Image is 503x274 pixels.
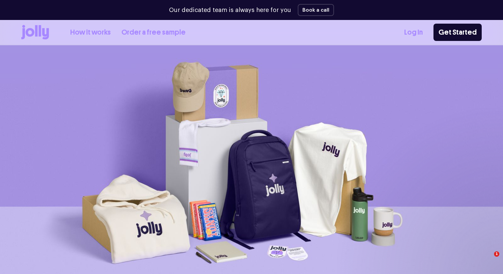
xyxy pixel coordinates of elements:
[404,27,423,38] a: Log In
[70,27,111,38] a: How it works
[433,24,482,41] a: Get Started
[169,6,291,15] p: Our dedicated team is always here for you
[121,27,186,38] a: Order a free sample
[494,251,499,257] span: 1
[480,251,496,267] iframe: Intercom live chat
[298,4,334,16] button: Book a call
